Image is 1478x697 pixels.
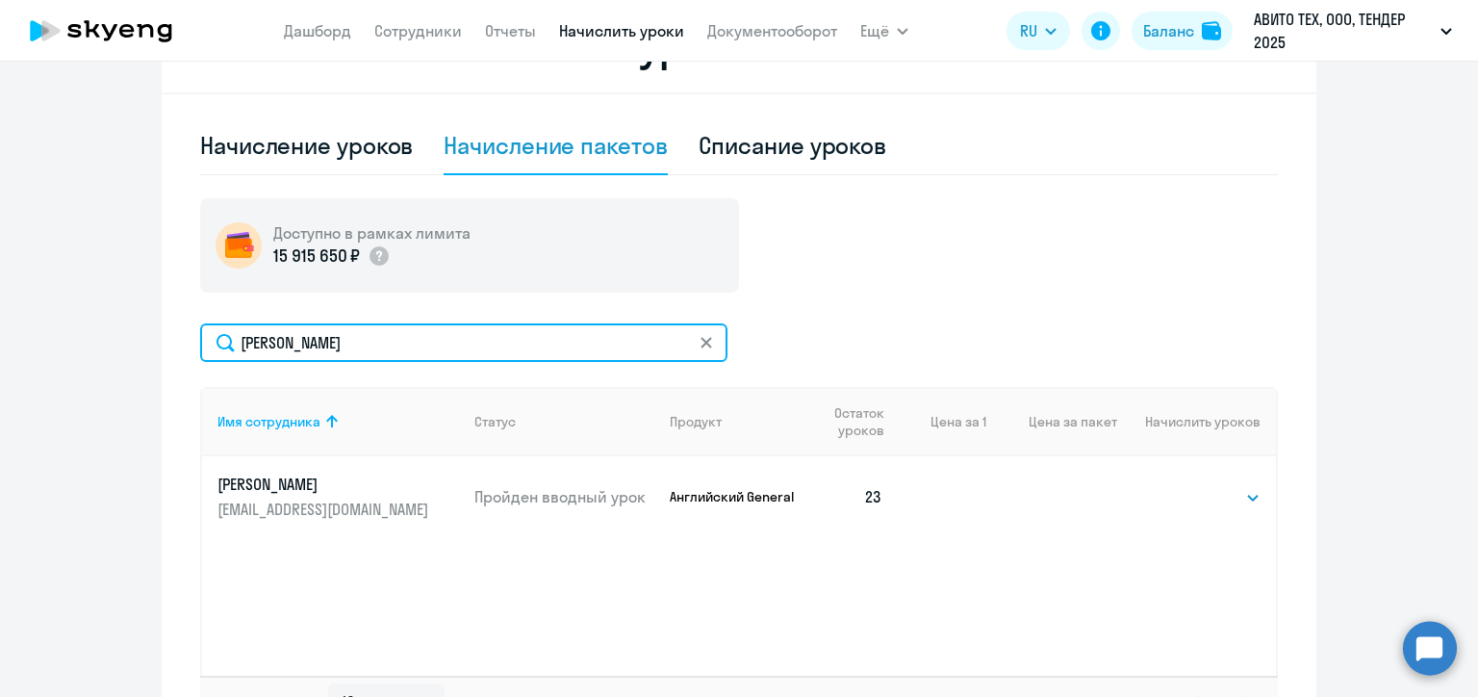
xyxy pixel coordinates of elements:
p: [PERSON_NAME] [217,474,433,495]
img: balance [1202,21,1221,40]
a: Дашборд [284,21,351,40]
button: Балансbalance [1132,12,1233,50]
th: Начислить уроков [1117,387,1276,456]
h5: Доступно в рамках лимита [273,222,471,244]
div: Продукт [670,413,800,430]
span: RU [1020,19,1037,42]
button: Ещё [860,12,908,50]
img: wallet-circle.png [216,222,262,269]
a: Документооборот [707,21,837,40]
th: Цена за пакет [986,387,1117,456]
div: Статус [474,413,655,430]
p: [EMAIL_ADDRESS][DOMAIN_NAME] [217,499,433,520]
td: 23 [800,456,898,537]
p: АВИТО ТЕХ, ООО, ТЕНДЕР 2025 [1254,8,1433,54]
th: Цена за 1 [898,387,986,456]
div: Имя сотрудника [217,413,320,430]
div: Имя сотрудника [217,413,459,430]
p: Пройден вводный урок [474,486,655,507]
span: Ещё [860,19,889,42]
p: Английский General [670,488,800,505]
div: Баланс [1143,19,1194,42]
a: [PERSON_NAME][EMAIL_ADDRESS][DOMAIN_NAME] [217,474,459,520]
a: Сотрудники [374,21,462,40]
input: Поиск по имени, email, продукту или статусу [200,323,727,362]
button: RU [1007,12,1070,50]
div: Продукт [670,413,722,430]
div: Начисление уроков [200,130,413,161]
div: Списание уроков [699,130,887,161]
div: Начисление пакетов [444,130,667,161]
a: Отчеты [485,21,536,40]
h2: Начисление и списание уроков [200,23,1278,69]
p: 15 915 650 ₽ [273,244,360,269]
a: Начислить уроки [559,21,684,40]
div: Статус [474,413,516,430]
span: Остаток уроков [815,404,883,439]
button: АВИТО ТЕХ, ООО, ТЕНДЕР 2025 [1244,8,1462,54]
div: Остаток уроков [815,404,898,439]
